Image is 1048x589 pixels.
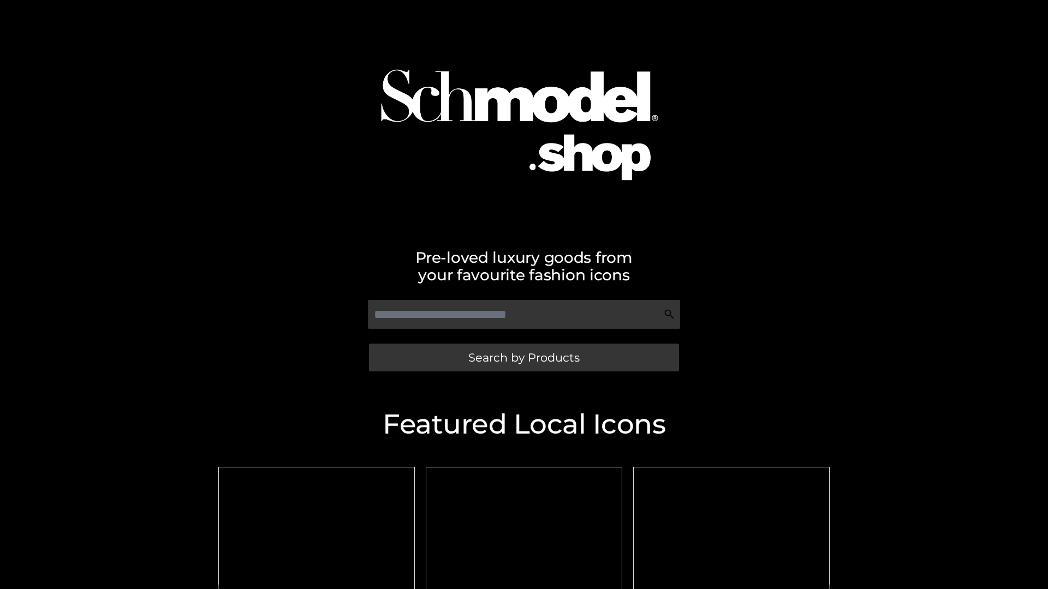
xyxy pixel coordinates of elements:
a: Search by Products [369,344,679,371]
span: Search by Products [468,352,580,363]
img: Search Icon [664,309,675,320]
h2: Pre-loved luxury goods from your favourite fashion icons [213,249,835,284]
h2: Featured Local Icons​ [213,411,835,438]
